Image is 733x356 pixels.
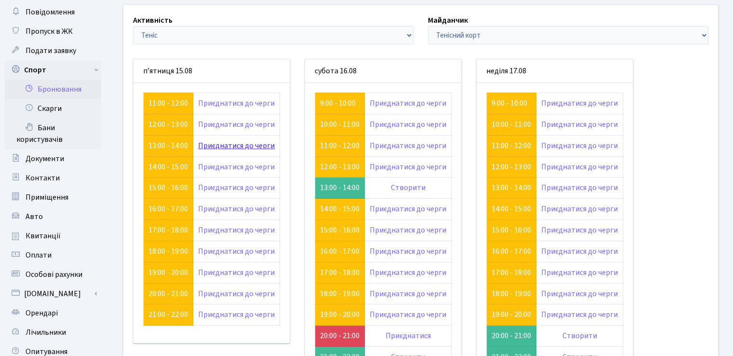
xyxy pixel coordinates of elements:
a: Приєднатися до черги [370,225,446,235]
a: Приміщення [5,188,101,207]
a: Приєднатися до черги [370,119,446,130]
a: Приєднатися до черги [370,267,446,278]
div: субота 16.08 [305,59,461,83]
a: Особові рахунки [5,265,101,284]
span: Авто [26,211,43,222]
a: Приєднатися до черги [198,140,275,151]
a: 11:00 - 12:00 [148,98,188,109]
a: 9:00 - 10:00 [320,98,356,109]
a: 18:00 - 19:00 [320,288,360,299]
a: [DOMAIN_NAME] [5,284,101,303]
a: Приєднатися до черги [198,119,275,130]
a: 14:00 - 15:00 [492,204,531,214]
a: Приєднатися до черги [541,204,618,214]
span: Документи [26,153,64,164]
a: Контакти [5,168,101,188]
a: Приєднатися до черги [370,162,446,172]
a: 11:00 - 12:00 [492,140,531,151]
a: 10:00 - 11:00 [320,119,360,130]
span: Орендарі [26,308,58,318]
a: 21:00 - 22:00 [148,309,188,320]
a: 16:00 - 17:00 [148,204,188,214]
a: 14:00 - 15:00 [320,204,360,214]
a: Приєднатися до черги [541,309,618,320]
a: 16:00 - 17:00 [320,246,360,257]
a: 11:00 - 12:00 [320,140,360,151]
a: Приєднатися до черги [541,119,618,130]
a: Приєднатися [386,330,431,341]
a: Створити [391,182,426,193]
a: Оплати [5,246,101,265]
label: Активність [133,14,173,26]
span: Повідомлення [26,7,75,17]
a: 15:00 - 16:00 [320,225,360,235]
span: Оплати [26,250,52,260]
a: Орендарі [5,303,101,323]
span: Подати заявку [26,45,76,56]
div: неділя 17.08 [477,59,633,83]
a: Приєднатися до черги [370,204,446,214]
a: 12:00 - 13:00 [492,162,531,172]
a: Приєднатися до черги [370,98,446,109]
a: 14:00 - 15:00 [148,162,188,172]
a: Бани користувачів [5,118,101,149]
a: 17:00 - 18:00 [320,267,360,278]
a: 18:00 - 19:00 [492,288,531,299]
a: Створити [562,330,597,341]
span: Контакти [26,173,60,183]
a: 12:00 - 13:00 [148,119,188,130]
a: Приєднатися до черги [541,182,618,193]
a: Пропуск в ЖК [5,22,101,41]
a: Приєднатися до черги [198,182,275,193]
span: Лічильники [26,327,66,338]
a: Квитанції [5,226,101,246]
a: 13:00 - 14:00 [148,140,188,151]
a: Бронювання [5,80,101,99]
a: Спорт [5,60,101,80]
a: Приєднатися до черги [370,309,446,320]
a: Приєднатися до черги [541,225,618,235]
a: Приєднатися до черги [198,98,275,109]
a: Приєднатися до черги [541,140,618,151]
a: 20:00 - 21:00 [320,330,360,341]
a: Подати заявку [5,41,101,60]
a: Скарги [5,99,101,118]
a: 17:00 - 18:00 [148,225,188,235]
a: Приєднатися до черги [198,246,275,257]
a: Приєднатися до черги [541,98,618,109]
a: 18:00 - 19:00 [148,246,188,257]
a: 19:00 - 20:00 [492,309,531,320]
a: Повідомлення [5,2,101,22]
a: Приєднатися до черги [370,246,446,257]
a: Приєднатися до черги [370,288,446,299]
label: Майданчик [428,14,468,26]
span: Особові рахунки [26,269,82,280]
a: 9:00 - 10:00 [492,98,527,109]
a: 19:00 - 20:00 [320,309,360,320]
a: Приєднатися до черги [198,225,275,235]
a: 12:00 - 13:00 [320,162,360,172]
td: 20:00 - 21:00 [487,326,536,347]
a: 17:00 - 18:00 [492,267,531,278]
a: Приєднатися до черги [541,246,618,257]
span: Пропуск в ЖК [26,26,73,37]
a: Документи [5,149,101,168]
a: 13:00 - 14:00 [492,182,531,193]
a: Приєднатися до черги [198,267,275,278]
a: 16:00 - 17:00 [492,246,531,257]
a: Приєднатися до черги [198,162,275,172]
a: Приєднатися до черги [370,140,446,151]
div: п’ятниця 15.08 [133,59,290,83]
a: Приєднатися до черги [198,204,275,214]
span: Приміщення [26,192,68,203]
a: Приєднатися до черги [198,288,275,299]
a: 15:00 - 16:00 [492,225,531,235]
a: Лічильники [5,323,101,342]
a: 20:00 - 21:00 [148,288,188,299]
a: Приєднатися до черги [541,162,618,172]
a: Приєднатися до черги [198,309,275,320]
a: 10:00 - 11:00 [492,119,531,130]
td: 13:00 - 14:00 [315,178,365,199]
a: Приєднатися до черги [541,288,618,299]
a: 19:00 - 20:00 [148,267,188,278]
